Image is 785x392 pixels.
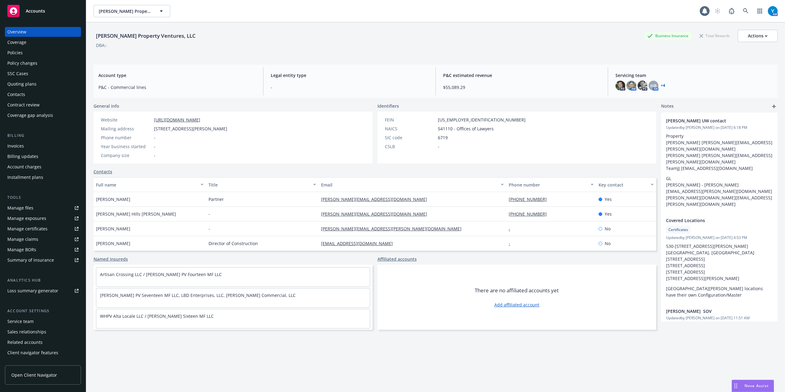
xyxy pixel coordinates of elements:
div: Covered LocationsCertificatesUpdatedby [PERSON_NAME] on [DATE] 4:53 PM530-[STREET_ADDRESS][PERSON... [661,212,778,303]
a: Artisan Crossing LLC / [PERSON_NAME] PV Fourteen MF LLC [100,271,222,277]
span: [PERSON_NAME] Property Ventures, LLC [99,8,152,14]
span: Identifiers [377,103,399,109]
span: [PERSON_NAME] [96,240,130,247]
a: Policies [5,48,81,58]
a: add [770,103,778,110]
div: Contacts [7,90,25,99]
p: [GEOGRAPHIC_DATA][PERSON_NAME] locations have their own Configuration/Master [666,285,773,298]
a: Manage BORs [5,245,81,255]
span: Covered Locations [666,217,757,224]
p: 530-[STREET_ADDRESS][PERSON_NAME] [GEOGRAPHIC_DATA], [GEOGRAPHIC_DATA] [STREET_ADDRESS] [STREET_A... [666,243,773,282]
div: Total Rewards [696,32,733,40]
a: +4 [661,84,665,87]
button: Actions [738,30,778,42]
div: Key contact [599,182,647,188]
span: Updated by [PERSON_NAME] on [DATE] 6:18 PM [666,125,773,130]
span: Open Client Navigator [11,372,57,378]
a: Policy changes [5,58,81,68]
div: Mailing address [101,125,151,132]
a: [PERSON_NAME][EMAIL_ADDRESS][DOMAIN_NAME] [321,196,432,202]
a: [PERSON_NAME] PV Seventeen MF LLC, LBD Enterprises, LLC, [PERSON_NAME] Commercial, LLC [100,292,296,298]
a: [PERSON_NAME][EMAIL_ADDRESS][DOMAIN_NAME] [321,211,432,217]
div: DBA: - [96,42,107,48]
span: General info [94,103,119,109]
div: Tools [5,194,81,201]
div: Phone number [509,182,587,188]
p: Property [PERSON_NAME] [PERSON_NAME][EMAIL_ADDRESS][PERSON_NAME][DOMAIN_NAME] [PERSON_NAME] [PERS... [666,133,773,171]
div: SSC Cases [7,69,28,79]
div: Policy changes [7,58,37,68]
div: Drag to move [732,380,740,392]
div: Manage BORs [7,245,36,255]
div: Manage files [7,203,33,213]
div: NAICS [385,125,435,132]
a: Contract review [5,100,81,110]
div: Manage exposures [7,213,46,223]
a: Installment plans [5,172,81,182]
div: Full name [96,182,197,188]
div: Analytics hub [5,277,81,283]
div: Summary of insurance [7,255,54,265]
div: Quoting plans [7,79,36,89]
span: Yes [605,211,612,217]
div: Coverage gap analysis [7,110,53,120]
span: [PERSON_NAME] [96,196,130,202]
span: Updated by [PERSON_NAME] on [DATE] 4:53 PM [666,235,773,240]
a: WHPV Alta Locale LLC / [PERSON_NAME] Sixteen MF LLC [100,313,214,319]
a: Contacts [5,90,81,99]
a: - [509,240,515,246]
div: Year business started [101,143,151,150]
span: Nova Assist [745,383,769,388]
a: Account charges [5,162,81,172]
div: Billing [5,133,81,139]
button: [PERSON_NAME] Property Ventures, LLC [94,5,170,17]
div: Title [209,182,309,188]
div: FEIN [385,117,435,123]
div: Service team [7,317,34,326]
a: Search [740,5,752,17]
button: Email [319,177,506,192]
div: Actions [748,30,768,42]
a: - [509,226,515,232]
div: [PERSON_NAME] Property Ventures, LLC [94,32,198,40]
span: - [438,143,439,150]
span: - [209,225,210,232]
span: - [209,211,210,217]
div: SIC code [385,134,435,141]
a: Sales relationships [5,327,81,337]
div: Business Insurance [644,32,691,40]
span: 541110 - Offices of Lawyers [438,125,494,132]
a: Accounts [5,2,81,20]
span: [PERSON_NAME] Hills [PERSON_NAME] [96,211,176,217]
a: Named insureds [94,256,128,262]
div: [PERSON_NAME] SOVUpdatedby [PERSON_NAME] on [DATE] 11:51 AM[URL][DOMAIN_NAME] [661,303,778,335]
a: Contacts [94,168,112,175]
p: GL [PERSON_NAME] - [PERSON_NAME][EMAIL_ADDRESS][PERSON_NAME][DOMAIN_NAME] [PERSON_NAME][DOMAIN_NA... [666,175,773,207]
span: $55,089.29 [443,84,600,90]
a: [PERSON_NAME][EMAIL_ADDRESS][PERSON_NAME][DOMAIN_NAME] [321,226,466,232]
a: Manage exposures [5,213,81,223]
div: Coverage [7,37,26,47]
a: Add affiliated account [494,302,539,308]
span: Account type [98,72,256,79]
div: Client navigator features [7,348,58,358]
a: Manage files [5,203,81,213]
button: Title [206,177,319,192]
a: Coverage gap analysis [5,110,81,120]
div: Policies [7,48,23,58]
span: - [154,134,155,141]
a: Client access [5,358,81,368]
span: Director of Construction [209,240,258,247]
span: P&C estimated revenue [443,72,600,79]
div: Account settings [5,308,81,314]
a: [EMAIL_ADDRESS][DOMAIN_NAME] [321,240,398,246]
a: Billing updates [5,152,81,161]
a: Manage claims [5,234,81,244]
span: P&C - Commercial lines [98,84,256,90]
div: Installment plans [7,172,43,182]
span: - [154,143,155,150]
div: Contract review [7,100,40,110]
span: No [605,240,611,247]
div: CSLB [385,143,435,150]
a: Summary of insurance [5,255,81,265]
